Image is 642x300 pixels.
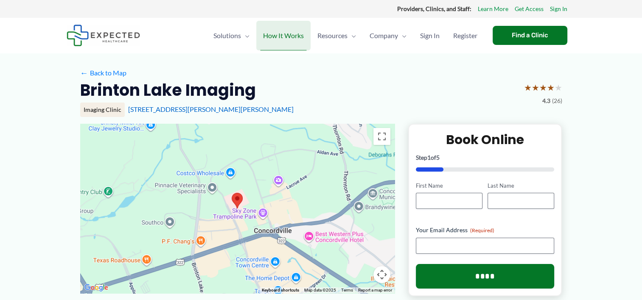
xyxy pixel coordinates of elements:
[67,25,140,46] img: Expected Healthcare Logo - side, dark font, small
[80,69,88,77] span: ←
[436,154,440,161] span: 5
[453,21,477,50] span: Register
[550,3,567,14] a: Sign In
[207,21,256,50] a: SolutionsMenu Toggle
[241,21,250,50] span: Menu Toggle
[552,95,562,106] span: (26)
[413,21,446,50] a: Sign In
[488,182,554,190] label: Last Name
[82,282,110,293] a: Open this area in Google Maps (opens a new window)
[416,131,555,148] h2: Book Online
[446,21,484,50] a: Register
[207,21,484,50] nav: Primary Site Navigation
[304,288,336,292] span: Map data ©2025
[80,67,126,79] a: ←Back to Map
[213,21,241,50] span: Solutions
[397,5,471,12] strong: Providers, Clinics, and Staff:
[370,21,398,50] span: Company
[348,21,356,50] span: Menu Toggle
[532,80,539,95] span: ★
[420,21,440,50] span: Sign In
[80,103,125,117] div: Imaging Clinic
[515,3,544,14] a: Get Access
[373,266,390,283] button: Map camera controls
[80,80,256,100] h2: Brinton Lake Imaging
[539,80,547,95] span: ★
[363,21,413,50] a: CompanyMenu Toggle
[416,226,555,234] label: Your Email Address
[263,21,304,50] span: How It Works
[542,95,550,106] span: 4.3
[311,21,363,50] a: ResourcesMenu Toggle
[262,287,299,293] button: Keyboard shortcuts
[317,21,348,50] span: Resources
[555,80,562,95] span: ★
[358,288,392,292] a: Report a map error
[128,105,294,113] a: [STREET_ADDRESS][PERSON_NAME][PERSON_NAME]
[547,80,555,95] span: ★
[256,21,311,50] a: How It Works
[373,128,390,145] button: Toggle fullscreen view
[341,288,353,292] a: Terms (opens in new tab)
[524,80,532,95] span: ★
[398,21,407,50] span: Menu Toggle
[416,155,555,161] p: Step of
[427,154,431,161] span: 1
[493,26,567,45] a: Find a Clinic
[82,282,110,293] img: Google
[470,227,494,233] span: (Required)
[478,3,508,14] a: Learn More
[416,182,482,190] label: First Name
